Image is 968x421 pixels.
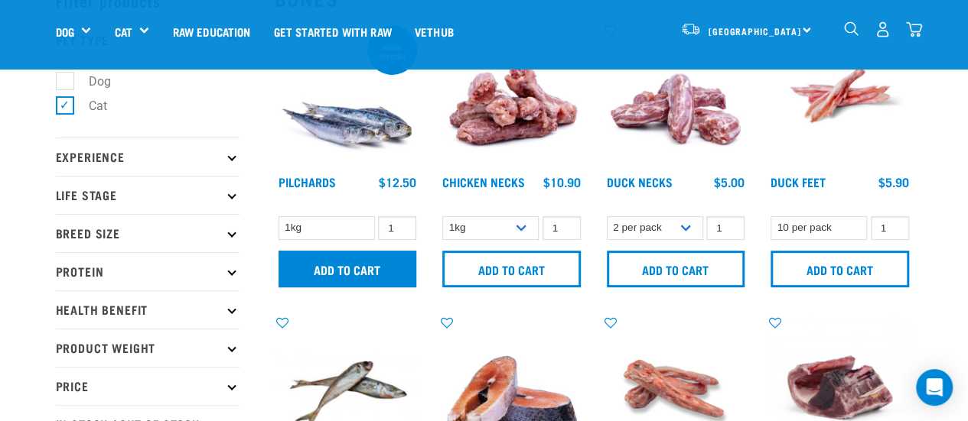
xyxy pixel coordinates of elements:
img: van-moving.png [680,22,701,36]
label: Dog [64,72,117,91]
img: Four Whole Pilchards [275,22,421,168]
input: 1 [706,216,745,240]
a: Get started with Raw [262,1,403,62]
a: Dog [56,23,74,40]
img: Pile Of Duck Necks For Pets [603,22,749,168]
span: [GEOGRAPHIC_DATA] [709,28,801,34]
a: Pilchards [279,178,336,185]
input: 1 [543,216,581,240]
div: $5.00 [714,175,745,189]
img: Pile Of Chicken Necks For Pets [438,22,585,168]
input: 1 [871,216,909,240]
a: Vethub [403,1,465,62]
div: $10.90 [543,175,581,189]
input: Add to cart [442,251,581,287]
div: $12.50 [379,175,416,189]
a: Cat [114,23,132,40]
p: Life Stage [56,176,240,214]
input: 1 [378,216,416,240]
img: Raw Essentials Duck Feet Raw Meaty Bones For Dogs [767,22,913,168]
img: home-icon-1@2x.png [844,21,859,36]
a: Raw Education [161,1,262,62]
label: Cat [64,96,113,115]
p: Breed Size [56,214,240,252]
input: Add to cart [607,251,745,287]
p: Health Benefit [56,290,240,329]
p: Protein [56,252,240,290]
a: Chicken Necks [442,178,525,185]
img: user.png [875,21,891,37]
div: Open Intercom Messenger [916,369,953,406]
input: Add to cart [279,251,417,287]
p: Price [56,367,240,405]
p: Experience [56,138,240,176]
input: Add to cart [771,251,909,287]
div: $5.90 [878,175,909,189]
a: Duck Necks [607,178,673,185]
img: home-icon@2x.png [906,21,922,37]
p: Product Weight [56,329,240,367]
a: Duck Feet [771,178,826,185]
